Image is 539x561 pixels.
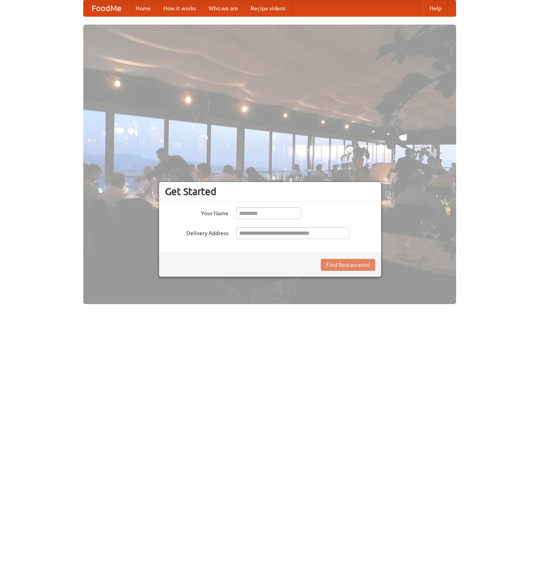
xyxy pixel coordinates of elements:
[165,207,228,217] label: Your Name
[129,0,157,16] a: Home
[244,0,292,16] a: Recipe videos
[423,0,448,16] a: Help
[202,0,244,16] a: Who we are
[165,186,375,197] h3: Get Started
[165,227,228,237] label: Delivery Address
[157,0,202,16] a: How it works
[84,0,129,16] a: FoodMe
[321,259,375,271] button: Find Restaurants!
